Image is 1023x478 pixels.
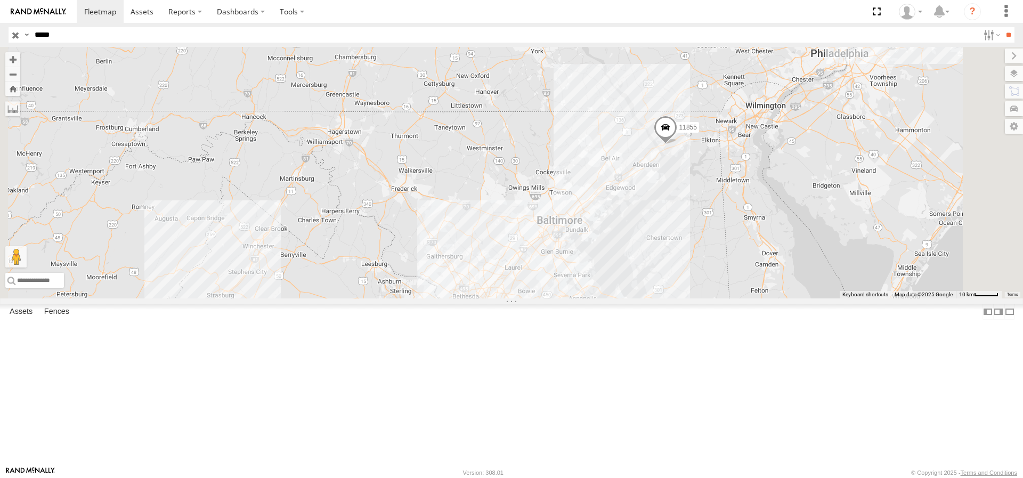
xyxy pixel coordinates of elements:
[5,52,20,67] button: Zoom in
[11,8,66,15] img: rand-logo.svg
[961,469,1017,476] a: Terms and Conditions
[22,27,31,43] label: Search Query
[842,291,888,298] button: Keyboard shortcuts
[959,291,974,297] span: 10 km
[895,4,926,20] div: Thomas Ward
[1005,119,1023,134] label: Map Settings
[993,304,1004,319] label: Dock Summary Table to the Right
[1004,304,1015,319] label: Hide Summary Table
[964,3,981,20] i: ?
[5,82,20,96] button: Zoom Home
[956,291,1002,298] button: Map Scale: 10 km per 42 pixels
[463,469,504,476] div: Version: 308.01
[5,101,20,116] label: Measure
[5,67,20,82] button: Zoom out
[1007,293,1018,297] a: Terms (opens in new tab)
[4,304,38,319] label: Assets
[679,124,697,131] span: 11855
[39,304,75,319] label: Fences
[6,467,55,478] a: Visit our Website
[911,469,1017,476] div: © Copyright 2025 -
[895,291,953,297] span: Map data ©2025 Google
[983,304,993,319] label: Dock Summary Table to the Left
[5,246,27,268] button: Drag Pegman onto the map to open Street View
[979,27,1002,43] label: Search Filter Options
